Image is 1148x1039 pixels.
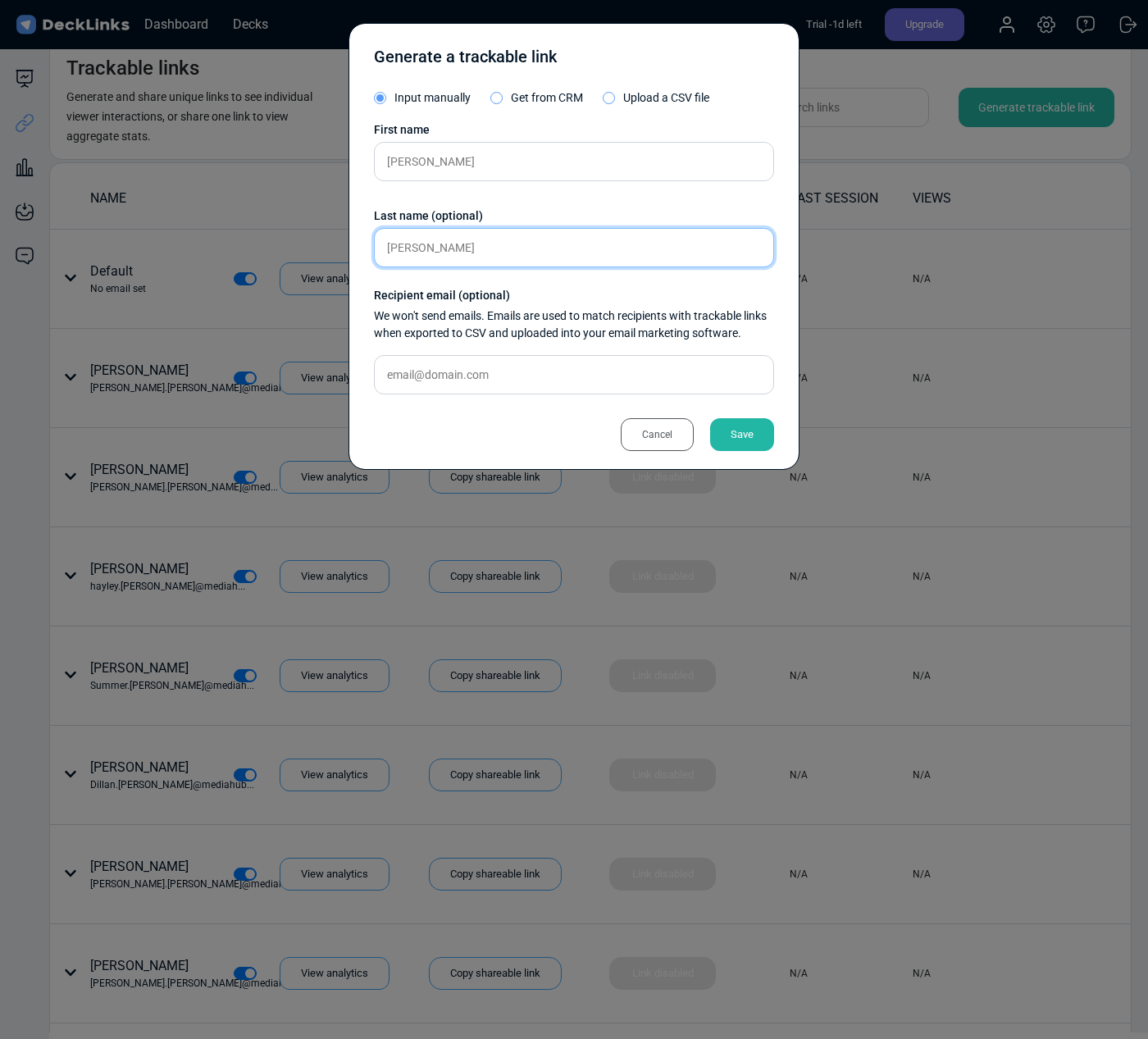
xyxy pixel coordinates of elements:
[623,91,709,104] span: Upload a CSV file
[374,121,774,139] div: First name
[621,418,694,451] div: Cancel
[394,91,471,104] span: Input manually
[511,91,583,104] span: Get from CRM
[710,418,774,451] div: Save
[374,355,774,394] input: email@domain.com
[374,287,774,304] div: Recipient email (optional)
[374,207,774,225] div: Last name (optional)
[374,308,774,342] div: We won't send emails. Emails are used to match recipients with trackable links when exported to C...
[374,44,557,77] div: Generate a trackable link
